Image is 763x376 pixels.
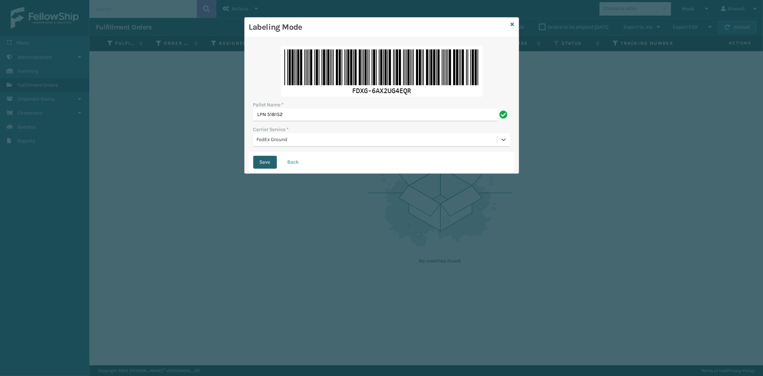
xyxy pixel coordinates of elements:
[281,156,305,169] button: Back
[253,156,277,169] button: Save
[281,46,483,97] img: 8znDxZAAAABklEQVQDALqiW2rqeUBHAAAAAElFTkSuQmCC
[253,101,284,109] label: Pallet Name
[257,136,498,144] div: FedEx Ground
[249,22,508,33] h3: Labeling Mode
[253,126,289,133] label: Carrier Service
